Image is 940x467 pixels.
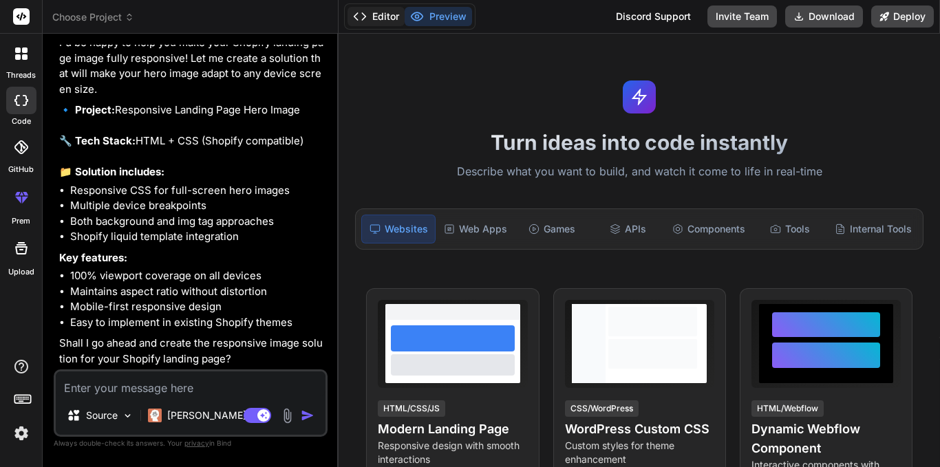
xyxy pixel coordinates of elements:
[871,6,934,28] button: Deploy
[86,409,118,422] p: Source
[347,163,932,181] p: Describe what you want to build, and watch it come to life in real-time
[70,229,325,245] li: Shopify liquid template integration
[591,215,664,243] div: APIs
[10,422,33,445] img: settings
[348,7,405,26] button: Editor
[378,400,445,417] div: HTML/CSS/JS
[59,35,325,97] p: I'd be happy to help you make your Shopify landing page image fully responsive! Let me create a s...
[54,437,328,450] p: Always double-check its answers. Your in Bind
[667,215,751,243] div: Components
[361,215,436,243] div: Websites
[52,10,134,24] span: Choose Project
[707,6,777,28] button: Invite Team
[515,215,588,243] div: Games
[59,336,325,367] p: Shall I go ahead and create the responsive image solution for your Shopify landing page?
[438,215,513,243] div: Web Apps
[12,215,30,227] label: prem
[12,116,31,127] label: code
[565,439,714,466] p: Custom styles for theme enhancement
[785,6,863,28] button: Download
[565,400,639,417] div: CSS/WordPress
[148,409,162,422] img: Claude 4 Sonnet
[70,183,325,199] li: Responsive CSS for full-screen hero images
[59,103,115,116] strong: 🔹 Project:
[405,7,472,26] button: Preview
[184,439,209,447] span: privacy
[70,198,325,214] li: Multiple device breakpoints
[59,134,136,147] strong: 🔧 Tech Stack:
[122,410,133,422] img: Pick Models
[8,164,34,175] label: GitHub
[608,6,699,28] div: Discord Support
[6,69,36,81] label: threads
[59,251,127,264] strong: Key features:
[279,408,295,424] img: attachment
[829,215,917,243] div: Internal Tools
[8,266,34,278] label: Upload
[167,409,270,422] p: [PERSON_NAME] 4 S..
[378,420,527,439] h4: Modern Landing Page
[59,102,325,180] p: Responsive Landing Page Hero Image HTML + CSS (Shopify compatible)
[347,130,932,155] h1: Turn ideas into code instantly
[70,299,325,315] li: Mobile-first responsive design
[751,420,901,458] h4: Dynamic Webflow Component
[70,284,325,300] li: Maintains aspect ratio without distortion
[70,214,325,230] li: Both background and img tag approaches
[301,409,314,422] img: icon
[751,400,824,417] div: HTML/Webflow
[378,439,527,466] p: Responsive design with smooth interactions
[754,215,826,243] div: Tools
[59,165,164,178] strong: 📁 Solution includes:
[70,268,325,284] li: 100% viewport coverage on all devices
[70,315,325,331] li: Easy to implement in existing Shopify themes
[565,420,714,439] h4: WordPress Custom CSS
